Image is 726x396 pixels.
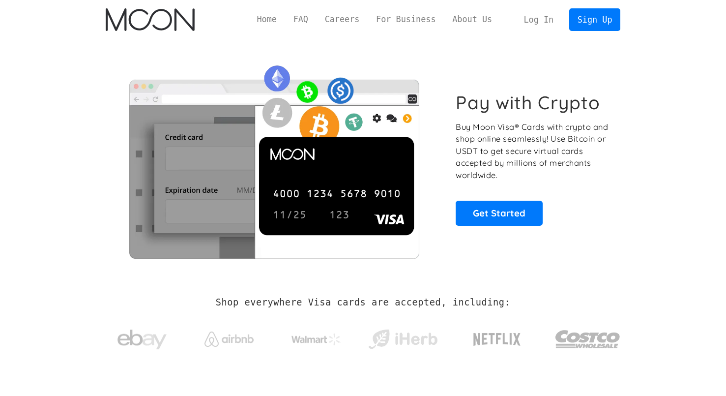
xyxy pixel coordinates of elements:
[317,13,368,26] a: Careers
[117,324,167,355] img: ebay
[249,13,285,26] a: Home
[106,314,179,360] a: ebay
[366,327,439,352] img: iHerb
[456,121,610,182] p: Buy Moon Visa® Cards with crypto and shop online seamlessly! Use Bitcoin or USDT to get secure vi...
[285,13,317,26] a: FAQ
[444,13,500,26] a: About Us
[204,332,254,347] img: Airbnb
[555,311,621,363] a: Costco
[555,321,621,358] img: Costco
[192,322,265,352] a: Airbnb
[366,317,439,357] a: iHerb
[368,13,444,26] a: For Business
[453,317,541,357] a: Netflix
[472,327,522,352] img: Netflix
[106,59,442,258] img: Moon Cards let you spend your crypto anywhere Visa is accepted.
[569,8,620,30] a: Sign Up
[516,9,562,30] a: Log In
[106,8,195,31] a: home
[106,8,195,31] img: Moon Logo
[456,201,543,225] a: Get Started
[216,297,510,308] h2: Shop everywhere Visa cards are accepted, including:
[279,324,352,350] a: Walmart
[456,91,600,114] h1: Pay with Crypto
[291,334,341,345] img: Walmart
